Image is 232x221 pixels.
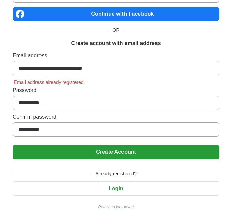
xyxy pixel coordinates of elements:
[91,170,140,177] span: Already registered?
[71,39,161,47] h1: Create account with email address
[13,7,219,21] a: Continue with Facebook
[13,145,219,159] button: Create Account
[13,204,219,210] a: Return to job advert
[13,186,219,191] a: Login
[13,113,219,121] label: Confirm password
[13,86,219,94] label: Password
[13,181,219,196] button: Login
[109,27,124,34] span: OR
[13,79,86,85] span: Email address already registered.
[13,51,219,60] label: Email address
